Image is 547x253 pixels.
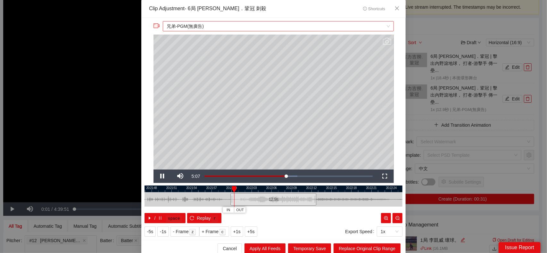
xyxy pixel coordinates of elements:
span: / [154,215,156,222]
span: Temporary Save [293,245,326,252]
kbd: r [211,216,218,222]
span: Replay [197,215,211,222]
span: zoom-in [384,216,388,221]
span: +5s [247,228,255,235]
span: +1s [233,228,241,235]
div: Issue Report [499,242,541,253]
button: reloadReplayr [187,213,221,223]
button: IN [223,207,234,213]
span: -5s [147,228,153,235]
button: Pause [153,170,171,183]
button: +5s [245,226,257,237]
button: zoom-out [393,213,402,223]
button: +1s [231,226,243,237]
div: 12.9 s [230,193,316,206]
button: -5s [145,226,156,237]
span: Cancel [223,245,237,252]
span: 1x [381,227,399,236]
span: -1s [160,228,166,235]
span: Shortcuts [363,7,385,11]
button: caret-right/pausespace [145,213,186,223]
kbd: c [220,229,226,235]
label: Export Speed [345,226,377,237]
kbd: space [166,216,182,222]
div: Video Player [153,35,394,170]
div: Progress Bar [204,176,373,177]
button: OUT [234,207,246,213]
button: -1s [157,226,169,237]
span: video-camera [153,23,160,29]
span: caret-right [147,216,152,221]
div: Clip Adjustment - 6局 [PERSON_NAME]．鞏冠 刺殺 [149,5,266,12]
button: - Framez [170,226,199,237]
span: IN [227,207,230,213]
span: 5:07 [192,174,200,179]
span: info-circle [363,7,367,11]
button: zoom-in [381,213,391,223]
span: Apply All Feeds [250,245,281,252]
span: OUT [236,207,244,213]
span: + Frame [202,228,219,235]
span: pause [158,216,162,221]
span: reload [190,216,194,221]
span: Replace Original Clip Range [339,245,395,252]
button: + Framec [199,226,229,237]
span: - Frame [173,228,189,235]
span: zoom-out [395,216,400,221]
span: 兄弟-PGM(無廣告) [167,21,390,31]
button: Fullscreen [376,170,394,183]
kbd: z [189,229,196,235]
button: Mute [171,170,189,183]
span: close [394,6,400,11]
